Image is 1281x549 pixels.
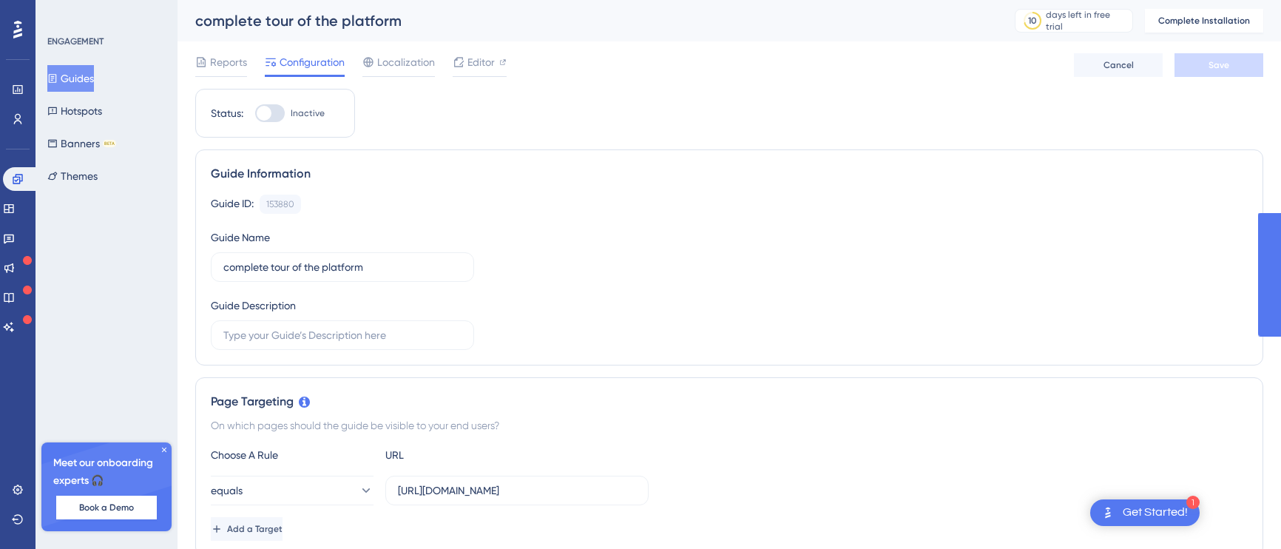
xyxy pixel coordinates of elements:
[47,36,104,47] div: ENGAGEMENT
[195,10,978,31] div: complete tour of the platform
[211,165,1248,183] div: Guide Information
[1074,53,1163,77] button: Cancel
[211,476,374,505] button: equals
[1028,15,1037,27] div: 10
[266,198,294,210] div: 153880
[211,297,296,314] div: Guide Description
[211,104,243,122] div: Status:
[211,446,374,464] div: Choose A Rule
[53,454,160,490] span: Meet our onboarding experts 🎧
[291,107,325,119] span: Inactive
[211,195,254,214] div: Guide ID:
[47,163,98,189] button: Themes
[211,229,270,246] div: Guide Name
[47,65,94,92] button: Guides
[1158,15,1250,27] span: Complete Installation
[1046,9,1128,33] div: days left in free trial
[1209,59,1229,71] span: Save
[1103,59,1134,71] span: Cancel
[210,53,247,71] span: Reports
[211,517,283,541] button: Add a Target
[377,53,435,71] span: Localization
[47,130,116,157] button: BannersBETA
[385,446,548,464] div: URL
[211,482,243,499] span: equals
[1219,491,1263,535] iframe: UserGuiding AI Assistant Launcher
[1090,499,1200,526] div: Open Get Started! checklist, remaining modules: 1
[467,53,495,71] span: Editor
[79,502,134,513] span: Book a Demo
[227,523,283,535] span: Add a Target
[56,496,157,519] button: Book a Demo
[398,482,636,499] input: yourwebsite.com/path
[223,327,462,343] input: Type your Guide’s Description here
[211,393,1248,411] div: Page Targeting
[1186,496,1200,509] div: 1
[1145,9,1263,33] button: Complete Installation
[1123,505,1188,521] div: Get Started!
[1174,53,1263,77] button: Save
[47,98,102,124] button: Hotspots
[103,140,116,147] div: BETA
[211,417,1248,434] div: On which pages should the guide be visible to your end users?
[1099,504,1117,522] img: launcher-image-alternative-text
[223,259,462,275] input: Type your Guide’s Name here
[280,53,345,71] span: Configuration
